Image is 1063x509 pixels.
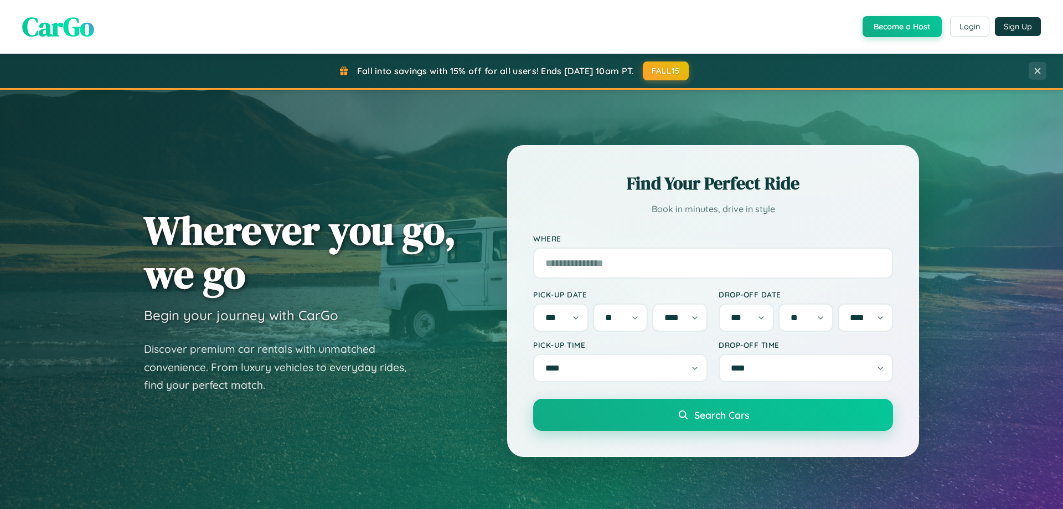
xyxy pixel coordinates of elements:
span: Search Cars [694,409,749,421]
p: Discover premium car rentals with unmatched convenience. From luxury vehicles to everyday rides, ... [144,340,421,394]
button: Login [950,17,989,37]
span: Fall into savings with 15% off for all users! Ends [DATE] 10am PT. [357,65,634,76]
h1: Wherever you go, we go [144,208,456,296]
label: Pick-up Date [533,290,708,299]
label: Drop-off Date [719,290,893,299]
span: CarGo [22,8,94,45]
label: Drop-off Time [719,340,893,349]
p: Book in minutes, drive in style [533,201,893,217]
button: Sign Up [995,17,1041,36]
button: Search Cars [533,399,893,431]
button: FALL15 [643,61,689,80]
h3: Begin your journey with CarGo [144,307,338,323]
button: Become a Host [863,16,942,37]
h2: Find Your Perfect Ride [533,171,893,196]
label: Where [533,234,893,243]
label: Pick-up Time [533,340,708,349]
